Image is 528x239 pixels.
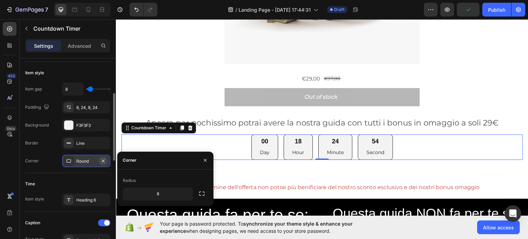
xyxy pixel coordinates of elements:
h2: Questa guida fa per te se: [10,185,193,207]
p: Advanced [68,42,91,50]
div: 8, 24, 8, 24 [76,105,109,111]
div: F3F3F3 [76,122,109,129]
span: Allow access [483,224,514,231]
div: Out of stock [188,73,222,83]
input: Auto [63,83,83,95]
p: Second [251,129,268,138]
div: Publish [488,6,505,13]
p: Minute [211,129,228,138]
div: Undo/Redo [130,3,157,17]
div: €29,00 [185,55,205,64]
div: Line [76,140,109,146]
div: Radius [123,177,136,184]
button: Out of stock [109,69,304,87]
p: Settings [34,42,53,50]
p: Ancora per pochissimo potrai avere la nostra guida con tutti i bonus in omaggio a soli 29€ [12,99,401,109]
button: 7 [3,3,51,17]
button: Publish [482,3,511,17]
iframe: Design area [116,19,528,216]
input: Auto [123,188,192,200]
div: 450 [7,73,16,79]
div: Background [25,122,49,128]
span: Landing Page - [DATE] 17:44:31 [239,6,311,13]
button: Allow access [477,220,520,234]
div: Item style [25,196,44,202]
div: Time [25,181,35,187]
div: Item gap [25,86,42,92]
div: Item style [25,70,44,76]
div: Corner [25,158,39,164]
div: Caption [25,220,40,226]
div: Beta [5,126,16,131]
div: Heading 6 [76,197,109,203]
div: Corner [123,157,136,163]
div: 18 [176,118,188,126]
h2: Questa guida NON fa per te se: [214,185,407,204]
div: 24 [211,118,228,126]
p: Day [144,129,154,138]
div: Padding [25,103,51,112]
div: Round [76,158,96,164]
div: 00 [144,118,154,126]
p: Hour [176,129,188,138]
div: €97,00 [208,55,225,63]
p: Attenzione! al termine dell'offerta non potrai più benificiare del nostro sconto esclusivo e dei ... [1,163,412,173]
div: 54 [251,118,268,126]
p: 7 [45,6,48,14]
div: Border [25,140,38,146]
span: / [235,6,237,13]
div: Open Intercom Messenger [505,205,521,222]
span: synchronize your theme style & enhance your experience [160,221,353,234]
div: Countdown Timer [14,106,52,112]
span: Your page is password protected. To when designing pages, we need access to your store password. [160,220,379,235]
span: Draft [334,7,344,13]
p: Countdown Timer [33,24,108,33]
